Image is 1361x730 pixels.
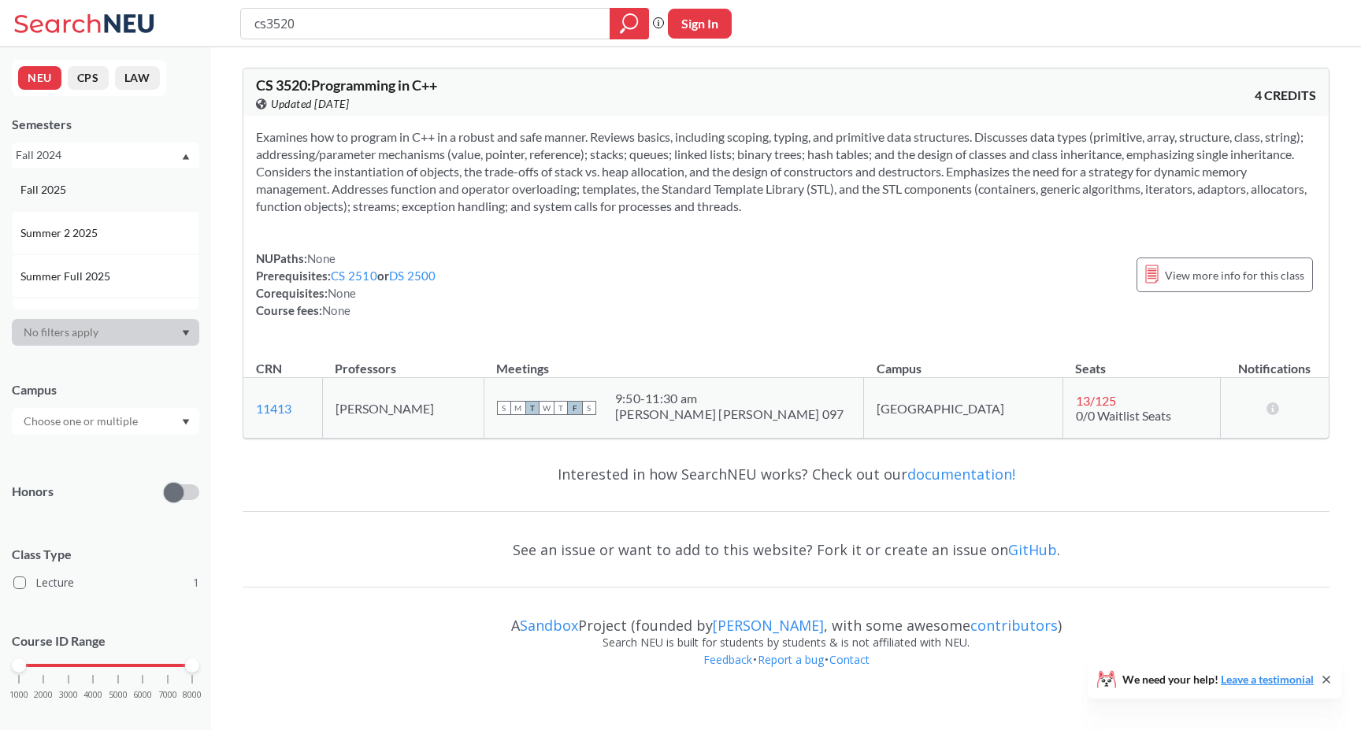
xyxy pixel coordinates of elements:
span: None [328,286,356,300]
button: LAW [115,66,160,90]
p: Honors [12,483,54,501]
input: Choose one or multiple [16,412,148,431]
span: 8000 [183,691,202,699]
span: Fall 2025 [20,181,69,198]
span: 3000 [59,691,78,699]
a: GitHub [1008,540,1057,559]
svg: Dropdown arrow [182,419,190,425]
svg: magnifying glass [620,13,639,35]
div: CRN [256,360,282,377]
span: M [511,401,525,415]
div: A Project (founded by , with some awesome ) [243,602,1329,634]
a: CS 2510 [331,269,377,283]
a: Sandbox [520,616,578,635]
th: Professors [322,344,484,378]
span: 4 CREDITS [1255,87,1316,104]
div: Fall 2024 [16,146,180,164]
th: Meetings [484,344,863,378]
a: 11413 [256,401,291,416]
span: None [322,303,350,317]
input: Class, professor, course number, "phrase" [253,10,599,37]
span: 2000 [34,691,53,699]
div: Dropdown arrow [12,408,199,435]
label: Lecture [13,573,199,593]
a: documentation! [907,465,1015,484]
svg: Dropdown arrow [182,330,190,336]
span: 6000 [133,691,152,699]
div: 9:50 - 11:30 am [615,391,844,406]
span: 1000 [9,691,28,699]
button: NEU [18,66,61,90]
button: Sign In [668,9,732,39]
div: [PERSON_NAME] [PERSON_NAME] 097 [615,406,844,422]
span: S [582,401,596,415]
th: Campus [864,344,1063,378]
svg: Dropdown arrow [182,154,190,160]
div: Fall 2024Dropdown arrowFall 2025Summer 2 2025Summer Full 2025Summer 1 2025Spring 2025Fall 2024Sum... [12,143,199,168]
span: T [554,401,568,415]
a: Leave a testimonial [1221,673,1314,686]
span: Class Type [12,546,199,563]
span: Summer Full 2025 [20,268,113,285]
th: Seats [1062,344,1220,378]
span: S [497,401,511,415]
span: 5000 [109,691,128,699]
span: Summer 2 2025 [20,224,101,242]
span: We need your help! [1122,674,1314,685]
div: Dropdown arrow [12,319,199,346]
span: Updated [DATE] [271,95,349,113]
a: DS 2500 [389,269,436,283]
span: W [540,401,554,415]
div: magnifying glass [610,8,649,39]
a: Contact [829,652,870,667]
td: [PERSON_NAME] [322,378,484,439]
span: CS 3520 : Programming in C++ [256,76,437,94]
span: 0/0 Waitlist Seats [1076,408,1171,423]
div: • • [243,651,1329,692]
a: [PERSON_NAME] [713,616,824,635]
button: CPS [68,66,109,90]
span: 7000 [158,691,177,699]
span: T [525,401,540,415]
a: Report a bug [757,652,825,667]
p: Course ID Range [12,632,199,650]
div: See an issue or want to add to this website? Fork it or create an issue on . [243,527,1329,573]
td: [GEOGRAPHIC_DATA] [864,378,1063,439]
th: Notifications [1220,344,1329,378]
div: Search NEU is built for students by students & is not affiliated with NEU. [243,634,1329,651]
div: Campus [12,381,199,398]
span: None [307,251,336,265]
span: 4000 [83,691,102,699]
a: contributors [970,616,1058,635]
a: Feedback [703,652,753,667]
section: Examines how to program in C++ in a robust and safe manner. Reviews basics, including scoping, ty... [256,128,1316,215]
div: NUPaths: Prerequisites: or Corequisites: Course fees: [256,250,436,319]
span: 13 / 125 [1076,393,1116,408]
span: F [568,401,582,415]
div: Semesters [12,116,199,133]
span: View more info for this class [1165,265,1304,285]
span: 1 [193,574,199,591]
div: Interested in how SearchNEU works? Check out our [243,451,1329,497]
